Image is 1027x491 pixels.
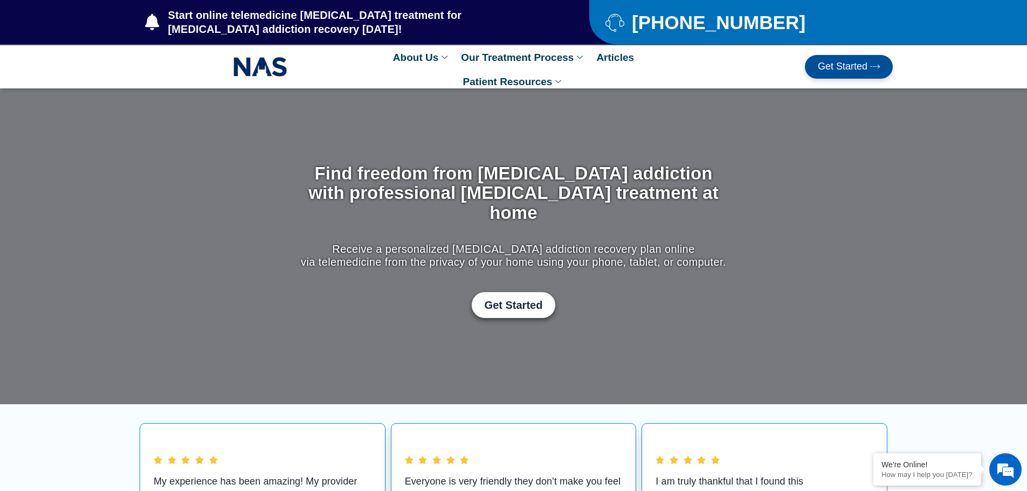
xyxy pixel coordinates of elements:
span: Start online telemedicine [MEDICAL_DATA] treatment for [MEDICAL_DATA] addiction recovery [DATE]! [166,8,547,36]
p: How may I help you today? [881,471,973,479]
span: Get Started [485,299,543,312]
h1: Find freedom from [MEDICAL_DATA] addiction with professional [MEDICAL_DATA] treatment at home [298,164,729,223]
div: Chat with us now [72,57,197,71]
a: Articles [591,45,639,70]
a: Get Started [472,292,556,318]
div: Navigation go back [12,56,28,72]
a: Start online telemedicine [MEDICAL_DATA] treatment for [MEDICAL_DATA] addiction recovery [DATE]! [145,8,546,36]
p: Receive a personalized [MEDICAL_DATA] addiction recovery plan online via telemedicine from the pr... [298,243,729,268]
img: NAS_email_signature-removebg-preview.png [233,54,287,79]
textarea: Type your message and hit 'Enter' [5,294,205,332]
a: Our Treatment Process [456,45,591,70]
a: [PHONE_NUMBER] [605,13,866,32]
div: Get Started with Suboxone Treatment by filling-out this new patient packet form [298,292,729,318]
span: Get Started [818,61,867,72]
div: Minimize live chat window [177,5,203,31]
a: Get Started [805,55,893,79]
span: We're online! [63,136,149,245]
a: About Us [388,45,456,70]
a: Patient Resources [458,70,570,94]
div: We're Online! [881,460,973,469]
span: [PHONE_NUMBER] [629,16,805,29]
